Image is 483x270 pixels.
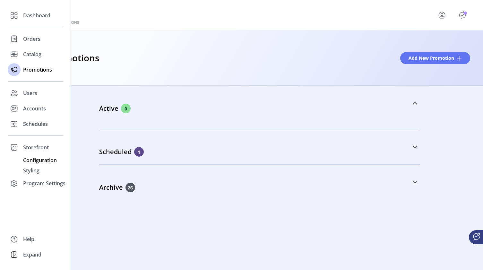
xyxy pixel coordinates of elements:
span: Catalog [23,50,41,58]
span: Storefront [23,144,49,151]
button: Publisher Panel [457,10,468,20]
span: Dashboard [23,12,50,19]
span: Promotions [23,66,52,74]
p: Active [99,104,121,113]
button: menu [429,7,457,23]
span: 1 [134,147,144,157]
button: Add New Promotion [400,52,470,64]
h3: Promotions [49,51,99,65]
span: Configuration [23,156,57,164]
span: Add New Promotion [409,55,454,61]
span: Help [23,235,34,243]
a: Active0 [99,90,420,117]
span: Orders [23,35,40,43]
p: Archive [99,183,125,192]
span: Styling [23,167,39,174]
span: Users [23,89,37,97]
a: Archive26 [99,169,420,196]
span: Accounts [23,105,46,112]
div: Active0 [99,117,420,125]
span: 26 [125,183,135,192]
a: Scheduled1 [99,133,420,161]
span: 0 [121,104,131,113]
span: Program Settings [23,179,65,187]
span: Schedules [23,120,48,128]
p: Scheduled [99,147,134,157]
span: Expand [23,251,41,258]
